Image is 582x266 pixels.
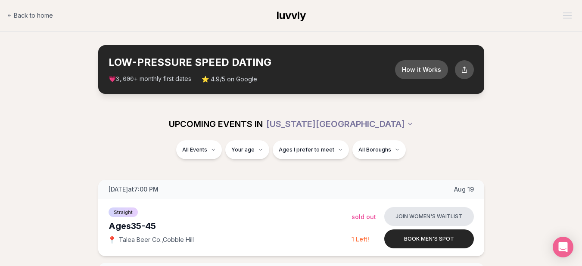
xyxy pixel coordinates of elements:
[109,236,115,243] span: 📍
[358,146,391,153] span: All Boroughs
[231,146,255,153] span: Your age
[109,74,191,84] span: 💗 + monthly first dates
[384,207,474,226] button: Join women's waitlist
[116,76,134,83] span: 3,000
[273,140,349,159] button: Ages I prefer to meet
[277,9,306,22] a: luvvly
[109,220,352,232] div: Ages 35-45
[225,140,269,159] button: Your age
[266,114,414,133] button: [US_STATE][GEOGRAPHIC_DATA]
[553,237,573,257] div: Open Intercom Messenger
[182,146,207,153] span: All Events
[352,140,406,159] button: All Boroughs
[109,207,138,217] span: Straight
[352,213,376,220] span: Sold Out
[169,118,263,130] span: UPCOMING EVENTS IN
[176,140,222,159] button: All Events
[109,56,395,69] h2: LOW-PRESSURE SPEED DATING
[202,75,257,84] span: ⭐ 4.9/5 on Google
[454,185,474,194] span: Aug 19
[14,11,53,20] span: Back to home
[279,146,334,153] span: Ages I prefer to meet
[352,235,369,243] span: 1 Left!
[109,185,159,194] span: [DATE] at 7:00 PM
[384,229,474,248] button: Book men's spot
[7,7,53,24] a: Back to home
[119,235,194,244] span: Talea Beer Co. , Cobble Hill
[395,60,448,79] button: How it Works
[560,9,575,22] button: Open menu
